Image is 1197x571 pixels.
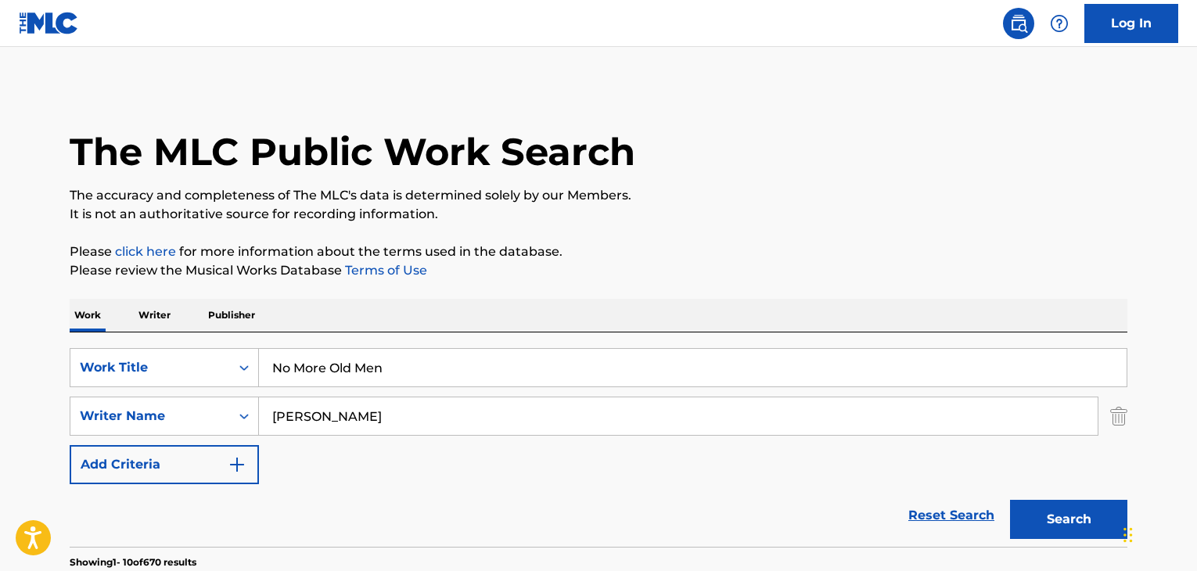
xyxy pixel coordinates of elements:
p: Work [70,299,106,332]
a: Reset Search [900,498,1002,533]
img: Delete Criterion [1110,397,1127,436]
img: search [1009,14,1028,33]
p: Writer [134,299,175,332]
a: Public Search [1003,8,1034,39]
p: Publisher [203,299,260,332]
a: Log In [1084,4,1178,43]
p: The accuracy and completeness of The MLC's data is determined solely by our Members. [70,186,1127,205]
div: Help [1044,8,1075,39]
img: MLC Logo [19,12,79,34]
p: Please review the Musical Works Database [70,261,1127,280]
button: Search [1010,500,1127,539]
div: Drag [1123,512,1133,558]
div: Work Title [80,358,221,377]
h1: The MLC Public Work Search [70,128,635,175]
p: It is not an authoritative source for recording information. [70,205,1127,224]
div: Writer Name [80,407,221,426]
img: 9d2ae6d4665cec9f34b9.svg [228,455,246,474]
img: help [1050,14,1069,33]
form: Search Form [70,348,1127,547]
button: Add Criteria [70,445,259,484]
iframe: Chat Widget [1119,496,1197,571]
p: Showing 1 - 10 of 670 results [70,555,196,569]
a: Terms of Use [342,263,427,278]
p: Please for more information about the terms used in the database. [70,242,1127,261]
a: click here [115,244,176,259]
